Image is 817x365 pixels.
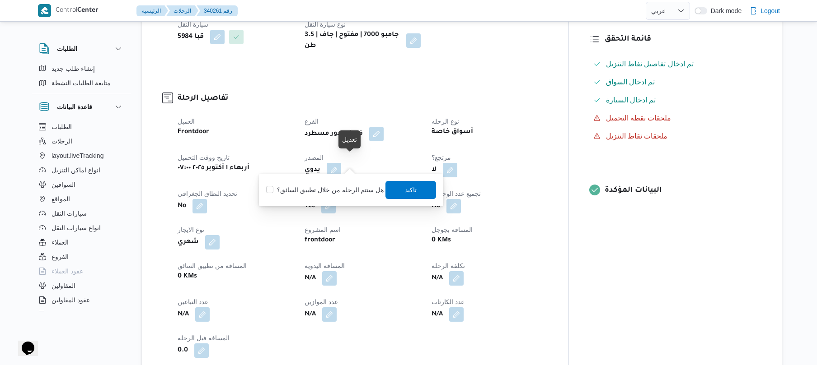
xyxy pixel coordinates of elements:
span: تم ادخال السواق [606,77,655,88]
b: جامبو 7000 | مفتوح | جاف | 3.5 طن [305,30,400,51]
b: شهري [178,237,199,248]
button: قاعدة البيانات [39,102,124,112]
span: المسافه اليدويه [305,262,345,269]
div: تعديل [342,134,357,145]
b: 0 KMs [178,271,197,282]
span: عقود المقاولين [52,295,90,305]
span: نوع الايجار [178,226,204,233]
span: تحديد النطاق الجغرافى [178,190,237,197]
button: الطلبات [35,120,127,134]
button: متابعة الطلبات النشطة [35,76,127,90]
span: تاريخ ووقت التحميل [178,154,230,161]
b: N/A [432,309,443,320]
button: تاكيد [386,181,437,199]
button: الرحلات [35,134,127,148]
b: N/A [305,309,316,320]
h3: الطلبات [57,43,77,54]
span: العملاء [52,237,69,248]
b: Frontdoor [178,127,209,138]
span: ملحقات نقطة التحميل [606,113,671,124]
button: الفروع [35,249,127,264]
b: frontdoor [305,235,335,246]
b: 0.0 [178,345,188,356]
button: تم ادخال تفاصيل نفاط التنزيل [590,57,761,71]
div: قاعدة البيانات [32,120,131,315]
b: N/A [432,273,443,284]
span: المسافه فبل الرحله [178,334,230,342]
button: المقاولين [35,278,127,293]
b: يدوي [305,165,320,176]
span: ملحقات نقاط التنزيل [606,131,668,142]
b: 0 KMs [432,235,451,246]
b: Center [77,7,99,14]
span: تم ادخال تفاصيل نفاط التنزيل [606,60,694,68]
iframe: chat widget [9,329,38,356]
span: انواع اماكن التنزيل [52,165,100,176]
span: مرتجع؟ [432,154,451,161]
button: 340261 رقم [197,5,238,16]
button: إنشاء طلب جديد [35,61,127,76]
button: اجهزة التليفون [35,307,127,322]
span: تم ادخال السيارة [606,95,656,106]
b: أربعاء ١ أكتوبر ٢٠٢٥ ٠٧:٠٠ [178,163,249,174]
span: نوع الرحله [432,118,459,125]
button: تم ادخال السواق [590,75,761,89]
button: انواع اماكن التنزيل [35,163,127,177]
button: الرئيسيه [136,5,168,16]
button: ملحقات نقطة التحميل [590,111,761,125]
b: Yes [305,201,315,212]
span: Logout [761,5,780,16]
span: انواع سيارات النقل [52,222,101,233]
span: Dark mode [707,7,742,14]
h3: قائمة التحقق [605,33,761,46]
button: الرحلات [166,5,198,16]
button: المواقع [35,192,127,206]
label: هل ستتم الرحله من خلال تطبيق السائق؟ [266,185,384,195]
button: Logout [746,2,784,20]
span: تاكيد [405,185,417,195]
span: عدد الموازين [305,298,338,305]
span: نوع سيارة النقل [305,21,346,28]
h3: قاعدة البيانات [57,102,92,112]
span: المسافه بجوجل [432,226,473,233]
span: إنشاء طلب جديد [52,63,95,74]
span: الفرع [305,118,319,125]
b: No [432,201,440,212]
button: عقود المقاولين [35,293,127,307]
b: N/A [178,309,189,320]
button: layout.liveTracking [35,148,127,163]
button: السواقين [35,177,127,192]
img: X8yXhbKr1z7QwAAAABJRU5ErkJggg== [38,4,51,17]
span: عدد التباعين [178,298,208,305]
span: تم ادخال السواق [606,78,655,86]
span: الرحلات [52,136,72,147]
span: الفروع [52,251,69,262]
span: السواقين [52,179,75,190]
b: No [178,201,186,212]
span: المقاولين [52,280,75,291]
span: المسافه من تطبيق السائق [178,262,247,269]
b: أسواق خاصة [432,127,473,138]
button: العملاء [35,235,127,249]
div: الطلبات [32,61,131,94]
span: ملحقات نقطة التحميل [606,114,671,122]
span: المصدر [305,154,324,161]
b: لا [432,165,437,176]
span: تجميع عدد الوحدات [432,190,481,197]
button: سيارات النقل [35,206,127,221]
b: فرونت دور مسطرد [305,129,363,139]
button: تم ادخال السيارة [590,93,761,107]
button: انواع سيارات النقل [35,221,127,235]
span: متابعة الطلبات النشطة [52,78,111,88]
span: ملحقات نقاط التنزيل [606,132,668,140]
span: المواقع [52,194,70,204]
button: عقود العملاء [35,264,127,278]
span: layout.liveTracking [52,150,103,161]
span: الطلبات [52,121,72,132]
h3: تفاصيل الرحلة [178,92,548,105]
span: تم ادخال السيارة [606,96,656,104]
span: عقود العملاء [52,266,83,277]
span: العميل [178,118,195,125]
button: ملحقات نقاط التنزيل [590,129,761,143]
